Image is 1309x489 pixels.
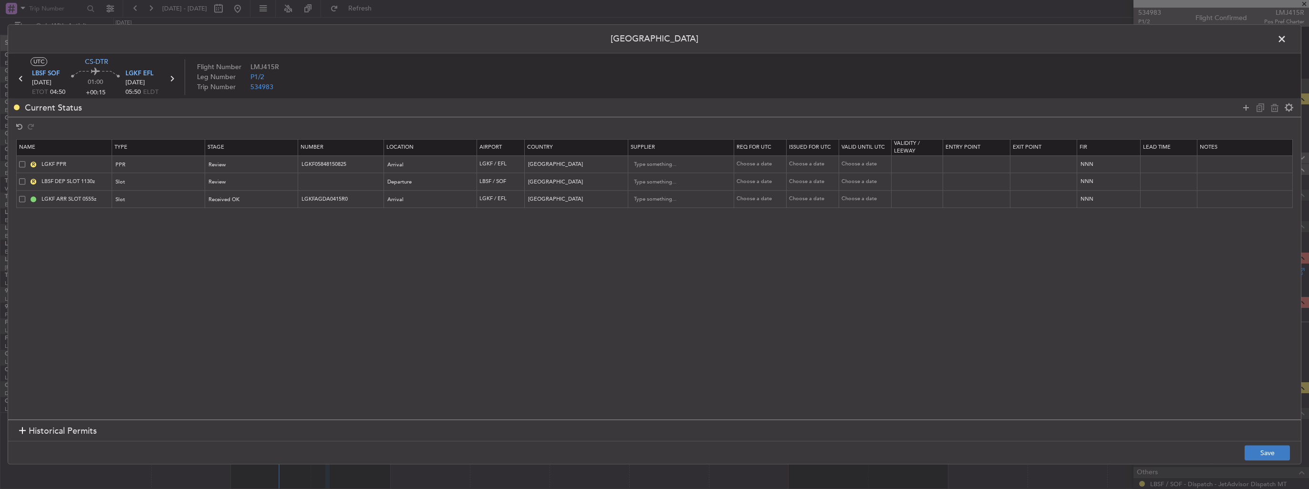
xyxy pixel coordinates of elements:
[1200,143,1217,151] span: Notes
[1080,178,1140,186] input: NNN
[1080,195,1140,203] input: NNN
[1245,446,1290,461] button: Save
[1143,143,1171,151] span: Lead Time
[8,25,1301,53] header: [GEOGRAPHIC_DATA]
[1080,160,1140,168] input: NNN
